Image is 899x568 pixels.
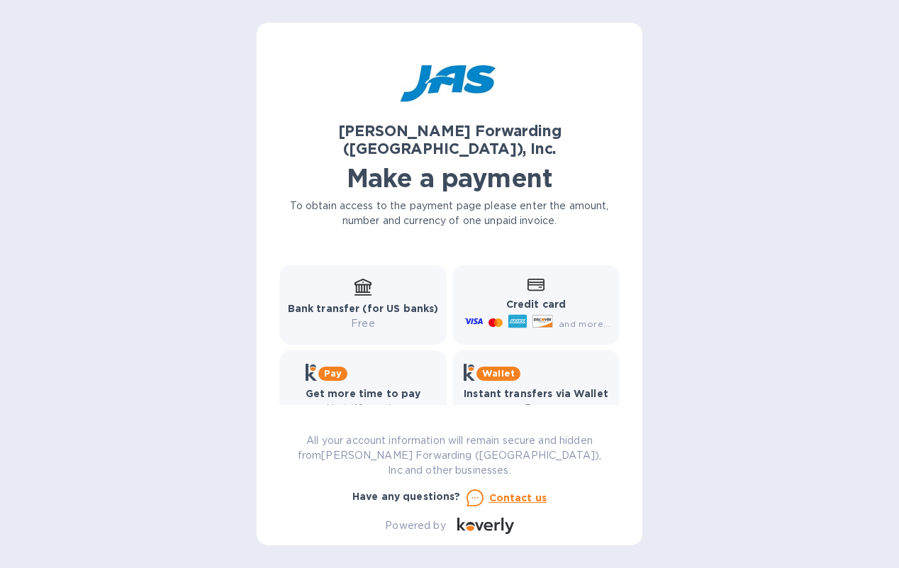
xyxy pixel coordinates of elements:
h1: Make a payment [279,163,620,193]
b: Credit card [506,299,566,310]
b: Instant transfers via Wallet [464,388,608,399]
b: Pay [324,368,342,379]
b: Have any questions? [352,491,461,502]
u: Contact us [489,492,547,503]
b: [PERSON_NAME] Forwarding ([GEOGRAPHIC_DATA]), Inc. [338,122,562,157]
p: Up to 12 weeks [306,401,421,416]
b: Bank transfer (for US banks) [288,303,439,314]
span: and more... [559,318,610,329]
p: Free [464,401,608,416]
b: Wallet [482,368,515,379]
p: To obtain access to the payment page please enter the amount, number and currency of one unpaid i... [279,199,620,228]
b: Get more time to pay [306,388,421,399]
p: Free [288,316,439,331]
p: Powered by [385,518,445,533]
p: All your account information will remain secure and hidden from [PERSON_NAME] Forwarding ([GEOGRA... [279,433,620,478]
